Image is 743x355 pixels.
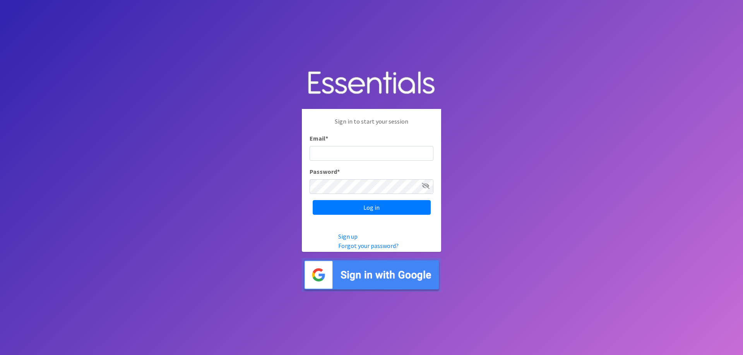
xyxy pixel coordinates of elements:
[338,233,358,240] a: Sign up
[302,258,441,292] img: Sign in with Google
[313,200,431,215] input: Log in
[337,168,340,175] abbr: required
[302,63,441,103] img: Human Essentials
[325,134,328,142] abbr: required
[310,134,328,143] label: Email
[310,117,433,134] p: Sign in to start your session
[338,242,399,250] a: Forgot your password?
[310,167,340,176] label: Password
